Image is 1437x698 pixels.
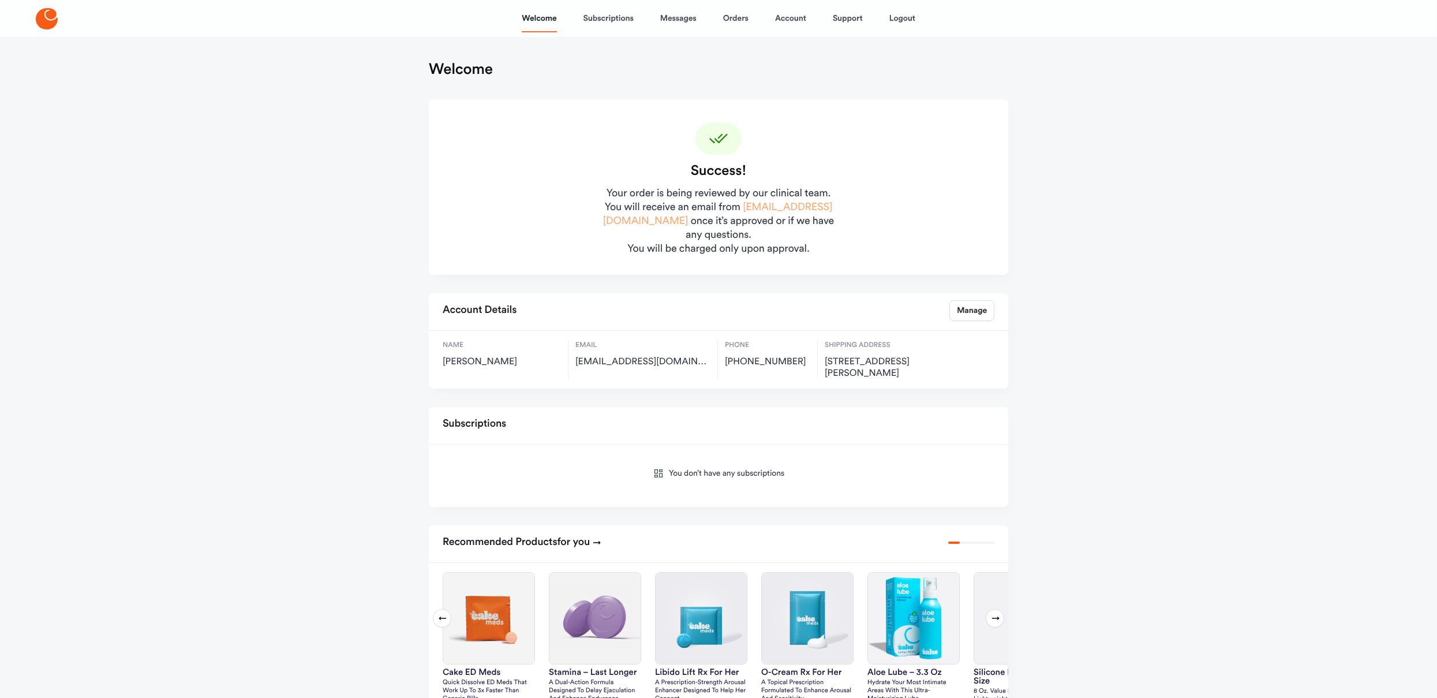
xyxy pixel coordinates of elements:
h2: Subscriptions [443,414,506,435]
a: Welcome [522,5,556,32]
img: Aloe Lube – 3.3 oz [868,573,959,664]
h3: Stamina – Last Longer [549,668,641,677]
h3: Libido Lift Rx For Her [655,668,747,677]
span: Phone [725,340,810,350]
h2: Account Details [443,300,517,321]
h2: Recommended Products [443,532,601,553]
a: Manage [949,300,994,321]
a: [EMAIL_ADDRESS][DOMAIN_NAME] [603,202,833,226]
img: Stamina – Last Longer [549,573,641,664]
div: You don’t have any subscriptions [443,454,994,498]
div: Your order is being reviewed by our clinical team. You will receive an email from once it’s appro... [597,187,840,256]
span: jeffdunn2021@gmail.com [575,356,710,368]
img: Cake ED Meds [443,573,534,664]
img: Libido Lift Rx For Her [656,573,747,664]
img: silicone lube – value size [974,573,1065,664]
div: Success! [691,162,746,180]
span: for you [557,537,590,547]
h3: Aloe Lube – 3.3 oz [867,668,960,677]
h3: Cake ED Meds [443,668,535,677]
span: Email [575,340,710,350]
span: Shipping Address [825,340,949,350]
a: Support [833,5,863,32]
h3: O-Cream Rx for Her [761,668,854,677]
span: [PHONE_NUMBER] [725,356,810,368]
span: Name [443,340,561,350]
img: O-Cream Rx for Her [762,573,853,664]
a: Subscriptions [583,5,634,32]
a: Logout [889,5,915,32]
span: [PERSON_NAME] [443,356,561,368]
a: Messages [660,5,697,32]
h1: Welcome [429,60,493,79]
h3: silicone lube – value size [974,668,1066,685]
a: Orders [723,5,749,32]
a: Account [775,5,806,32]
span: 160 Kendall Ct, Granite Bay, US, 95746 [825,356,949,379]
